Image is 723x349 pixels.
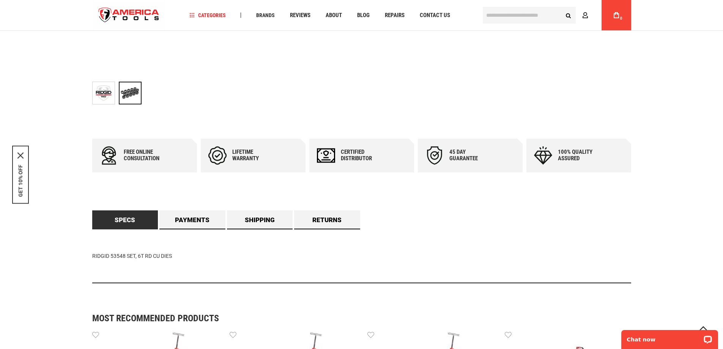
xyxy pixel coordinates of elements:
[322,10,345,21] a: About
[558,149,603,162] div: 100% quality assured
[326,13,342,18] span: About
[159,210,225,229] a: Payments
[290,13,310,18] span: Reviews
[17,152,24,158] svg: close icon
[232,149,278,162] div: Lifetime warranty
[616,325,723,349] iframe: LiveChat chat widget
[92,1,166,30] a: store logo
[227,210,293,229] a: Shipping
[341,149,386,162] div: Certified Distributor
[256,13,275,18] span: Brands
[17,152,24,158] button: Close
[186,10,229,21] a: Categories
[92,78,119,108] div: RIDGID 53548 6T COPPER ROUND DIE SET
[381,10,408,21] a: Repairs
[561,8,576,22] button: Search
[92,1,166,30] img: America Tools
[93,82,115,104] img: RIDGID 53548 6T COPPER ROUND DIE SET
[294,210,360,229] a: Returns
[119,78,142,108] div: RIDGID 53548 6T COPPER ROUND DIE SET
[385,13,405,18] span: Repairs
[253,10,278,21] a: Brands
[92,210,158,229] a: Specs
[17,164,24,197] button: GET 10% OFF
[124,149,169,162] div: Free online consultation
[92,229,631,283] div: RIDGID 53548 SET, 6T RD CU DIES
[354,10,373,21] a: Blog
[357,13,370,18] span: Blog
[420,13,450,18] span: Contact Us
[92,314,605,323] strong: Most Recommended Products
[416,10,454,21] a: Contact Us
[287,10,314,21] a: Reviews
[189,13,226,18] span: Categories
[449,149,495,162] div: 45 day Guarantee
[620,16,622,21] span: 0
